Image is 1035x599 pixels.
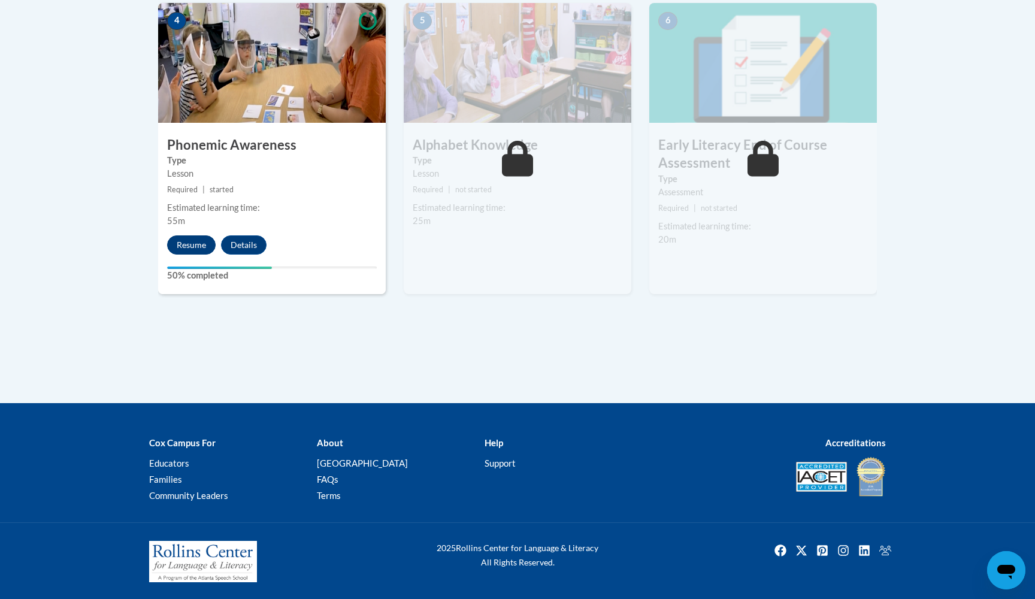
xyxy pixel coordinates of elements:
a: Educators [149,458,189,468]
img: Facebook group icon [876,541,895,560]
b: About [317,437,343,448]
span: Required [167,185,198,194]
img: Pinterest icon [813,541,832,560]
span: not started [701,204,737,213]
div: Assessment [658,186,868,199]
label: 50% completed [167,269,377,282]
img: Facebook icon [771,541,790,560]
div: Rollins Center for Language & Literacy All Rights Reserved. [392,541,643,570]
div: Lesson [167,167,377,180]
a: [GEOGRAPHIC_DATA] [317,458,408,468]
button: Resume [167,235,216,255]
span: 2025 [437,543,456,553]
span: 4 [167,12,186,30]
a: Families [149,474,182,485]
img: Course Image [158,3,386,123]
img: LinkedIn icon [855,541,874,560]
img: IDA® Accredited [856,456,886,498]
div: Your progress [167,267,272,269]
a: FAQs [317,474,338,485]
b: Cox Campus For [149,437,216,448]
img: Instagram icon [834,541,853,560]
h3: Early Literacy End of Course Assessment [649,136,877,173]
span: 20m [658,234,676,244]
h3: Alphabet Knowledge [404,136,631,155]
span: | [694,204,696,213]
img: Twitter icon [792,541,811,560]
div: Lesson [413,167,622,180]
span: Required [413,185,443,194]
a: Linkedin [855,541,874,560]
a: Terms [317,490,341,501]
b: Accreditations [825,437,886,448]
a: Instagram [834,541,853,560]
img: Course Image [649,3,877,123]
label: Type [413,154,622,167]
a: Facebook [771,541,790,560]
a: Facebook Group [876,541,895,560]
span: 55m [167,216,185,226]
div: Estimated learning time: [167,201,377,214]
label: Type [167,154,377,167]
div: Estimated learning time: [413,201,622,214]
iframe: Button to launch messaging window [987,551,1025,589]
a: Support [485,458,516,468]
img: Accredited IACET® Provider [796,462,847,492]
span: | [448,185,450,194]
div: Estimated learning time: [658,220,868,233]
a: Pinterest [813,541,832,560]
span: 5 [413,12,432,30]
span: not started [455,185,492,194]
b: Help [485,437,503,448]
span: 6 [658,12,677,30]
span: 25m [413,216,431,226]
img: Course Image [404,3,631,123]
a: Twitter [792,541,811,560]
a: Community Leaders [149,490,228,501]
button: Details [221,235,267,255]
span: | [202,185,205,194]
img: Rollins Center for Language & Literacy - A Program of the Atlanta Speech School [149,541,257,583]
span: Required [658,204,689,213]
label: Type [658,173,868,186]
h3: Phonemic Awareness [158,136,386,155]
span: started [210,185,234,194]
